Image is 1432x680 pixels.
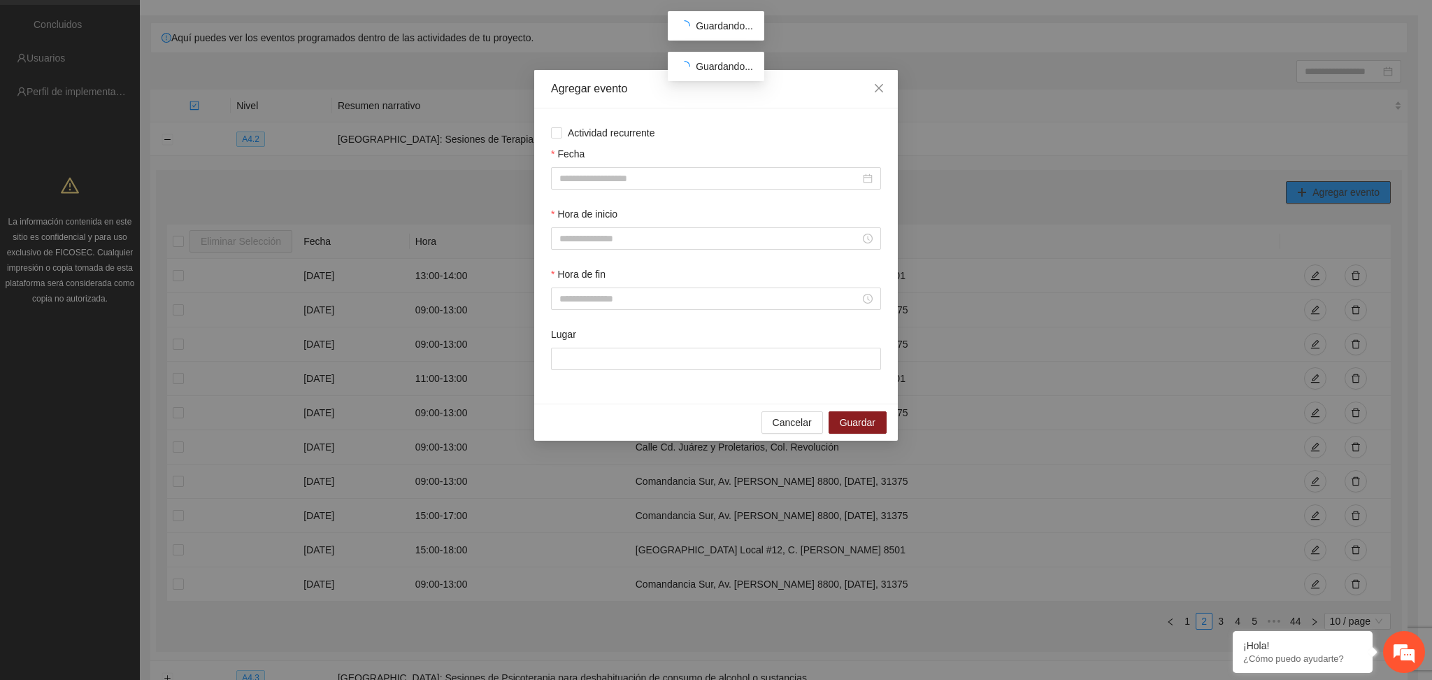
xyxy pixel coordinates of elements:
[551,206,617,222] label: Hora de inicio
[873,83,885,94] span: close
[840,415,875,430] span: Guardar
[73,71,235,90] div: Chatee con nosotros ahora
[559,291,860,306] input: Hora de fin
[559,171,860,186] input: Fecha
[551,81,881,97] div: Agregar evento
[696,20,753,31] span: Guardando...
[551,327,576,342] label: Lugar
[559,231,860,246] input: Hora de inicio
[562,125,661,141] span: Actividad recurrente
[829,411,887,434] button: Guardar
[679,20,690,31] span: loading
[761,411,823,434] button: Cancelar
[7,382,266,431] textarea: Escriba su mensaje y pulse “Intro”
[551,267,606,282] label: Hora de fin
[229,7,263,41] div: Minimizar ventana de chat en vivo
[1243,640,1362,651] div: ¡Hola!
[81,187,193,328] span: Estamos en línea.
[551,146,585,162] label: Fecha
[1243,653,1362,664] p: ¿Cómo puedo ayudarte?
[551,348,881,370] input: Lugar
[860,70,898,108] button: Close
[679,61,690,72] span: loading
[773,415,812,430] span: Cancelar
[696,61,753,72] span: Guardando...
